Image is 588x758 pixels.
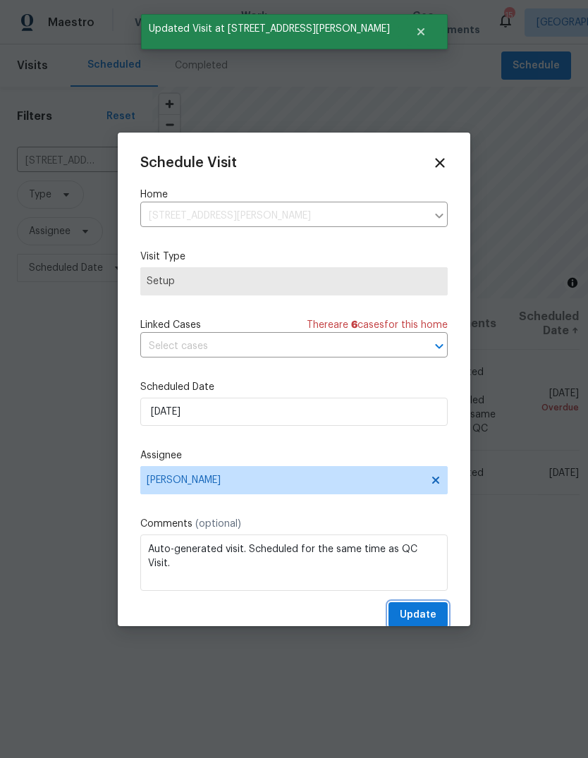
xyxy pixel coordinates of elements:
span: There are case s for this home [307,318,448,332]
span: Linked Cases [140,318,201,332]
label: Comments [140,517,448,531]
span: Close [432,155,448,171]
button: Open [429,336,449,356]
label: Scheduled Date [140,380,448,394]
button: Close [398,18,444,46]
span: Updated Visit at [STREET_ADDRESS][PERSON_NAME] [141,14,398,44]
label: Assignee [140,448,448,463]
label: Home [140,188,448,202]
span: [PERSON_NAME] [147,475,423,486]
span: 6 [351,320,357,330]
label: Visit Type [140,250,448,264]
input: Select cases [140,336,408,357]
span: Setup [147,274,441,288]
textarea: Auto-generated visit. Scheduled for the same time as QC Visit. [140,534,448,591]
input: M/D/YYYY [140,398,448,426]
span: Schedule Visit [140,156,237,170]
span: Update [400,606,436,624]
input: Enter in an address [140,205,427,227]
span: (optional) [195,519,241,529]
button: Update [388,602,448,628]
